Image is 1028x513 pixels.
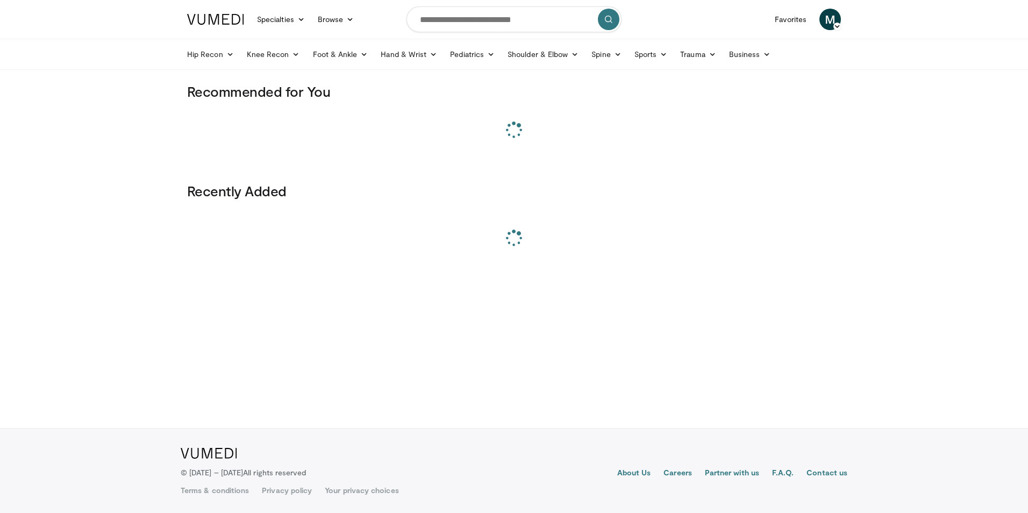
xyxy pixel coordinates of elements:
a: Business [723,44,777,65]
h3: Recommended for You [187,83,841,100]
a: Hip Recon [181,44,240,65]
a: Sports [628,44,674,65]
input: Search topics, interventions [406,6,622,32]
span: All rights reserved [243,468,306,477]
a: Partner with us [705,467,759,480]
h3: Recently Added [187,182,841,199]
a: Privacy policy [262,485,312,496]
img: VuMedi Logo [181,448,237,459]
a: Hand & Wrist [374,44,444,65]
a: Pediatrics [444,44,501,65]
a: Your privacy choices [325,485,398,496]
a: Careers [663,467,692,480]
a: Spine [585,44,627,65]
a: Foot & Ankle [306,44,375,65]
a: F.A.Q. [772,467,794,480]
a: Shoulder & Elbow [501,44,585,65]
a: Favorites [768,9,813,30]
a: Contact us [806,467,847,480]
a: Trauma [674,44,723,65]
p: © [DATE] – [DATE] [181,467,306,478]
img: VuMedi Logo [187,14,244,25]
a: Browse [311,9,361,30]
a: Terms & conditions [181,485,249,496]
a: Specialties [251,9,311,30]
a: Knee Recon [240,44,306,65]
a: About Us [617,467,651,480]
a: M [819,9,841,30]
